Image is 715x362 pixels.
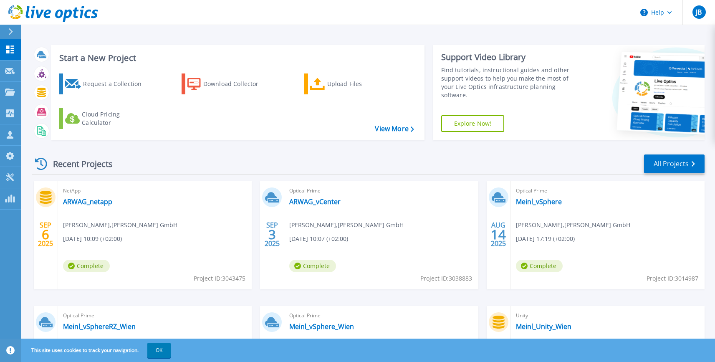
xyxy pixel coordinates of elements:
[289,186,473,195] span: Optical Prime
[147,343,171,358] button: OK
[83,76,150,92] div: Request a Collection
[182,73,275,94] a: Download Collector
[516,322,571,331] a: Meinl_Unity_Wien
[63,311,247,320] span: Optical Prime
[59,108,152,129] a: Cloud Pricing Calculator
[289,197,341,206] a: ARWAG_vCenter
[63,220,177,230] span: [PERSON_NAME] , [PERSON_NAME] GmbH
[304,73,397,94] a: Upload Files
[63,197,112,206] a: ARWAG_netapp
[441,66,579,99] div: Find tutorials, instructional guides and other support videos to help you make the most of your L...
[420,274,472,283] span: Project ID: 3038883
[59,73,152,94] a: Request a Collection
[516,220,630,230] span: [PERSON_NAME] , [PERSON_NAME] GmbH
[647,274,698,283] span: Project ID: 3014987
[644,154,705,173] a: All Projects
[491,231,506,238] span: 14
[490,219,506,250] div: AUG 2025
[516,311,700,320] span: Unity
[327,76,394,92] div: Upload Files
[289,322,354,331] a: Meinl_vSphere_Wien
[194,274,245,283] span: Project ID: 3043475
[289,234,348,243] span: [DATE] 10:07 (+02:00)
[42,231,49,238] span: 6
[63,322,136,331] a: Meinl_vSphereRZ_Wien
[516,197,562,206] a: Meinl_vSphere
[38,219,53,250] div: SEP 2025
[289,311,473,320] span: Optical Prime
[696,9,702,15] span: JB
[32,154,124,174] div: Recent Projects
[441,115,505,132] a: Explore Now!
[59,53,414,63] h3: Start a New Project
[268,231,276,238] span: 3
[375,125,414,133] a: View More
[63,234,122,243] span: [DATE] 10:09 (+02:00)
[441,52,579,63] div: Support Video Library
[203,76,270,92] div: Download Collector
[23,343,171,358] span: This site uses cookies to track your navigation.
[289,220,404,230] span: [PERSON_NAME] , [PERSON_NAME] GmbH
[264,219,280,250] div: SEP 2025
[63,260,110,272] span: Complete
[516,260,563,272] span: Complete
[516,234,575,243] span: [DATE] 17:19 (+02:00)
[82,110,149,127] div: Cloud Pricing Calculator
[289,260,336,272] span: Complete
[63,186,247,195] span: NetApp
[516,186,700,195] span: Optical Prime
